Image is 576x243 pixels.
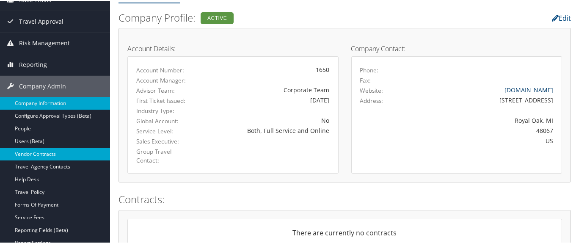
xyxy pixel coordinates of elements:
div: Royal Oak, MI [411,115,553,124]
span: Reporting [19,53,47,75]
a: [DOMAIN_NAME] [504,85,553,93]
span: Risk Management [19,32,70,53]
div: Active [201,11,234,23]
div: 48067 [411,125,553,134]
div: [STREET_ADDRESS] [411,95,553,104]
div: [DATE] [205,95,329,104]
label: Global Account: [136,116,192,124]
label: Industry Type: [136,106,192,114]
div: 1650 [205,64,329,73]
div: Both, Full Service and Online [205,125,329,134]
label: Account Manager: [136,75,192,84]
h4: Company Contact: [351,44,562,51]
div: US [411,135,553,144]
label: Phone: [360,65,379,74]
div: Corporate Team [205,85,329,94]
label: Fax: [360,75,371,84]
label: Account Number: [136,65,192,74]
h2: Contracts: [119,191,571,206]
label: First Ticket Issued: [136,96,192,104]
div: No [205,115,329,124]
h4: Account Details: [127,44,339,51]
label: Advisor Team: [136,86,192,94]
span: Company Admin [19,75,66,96]
label: Address: [360,96,383,104]
span: Travel Approval [19,10,63,31]
a: Edit [552,13,571,22]
label: Website: [360,86,383,94]
label: Service Level: [136,126,192,135]
h2: Company Profile: [119,10,416,24]
label: Sales Executive: [136,136,192,145]
label: Group Travel Contact: [136,146,192,164]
